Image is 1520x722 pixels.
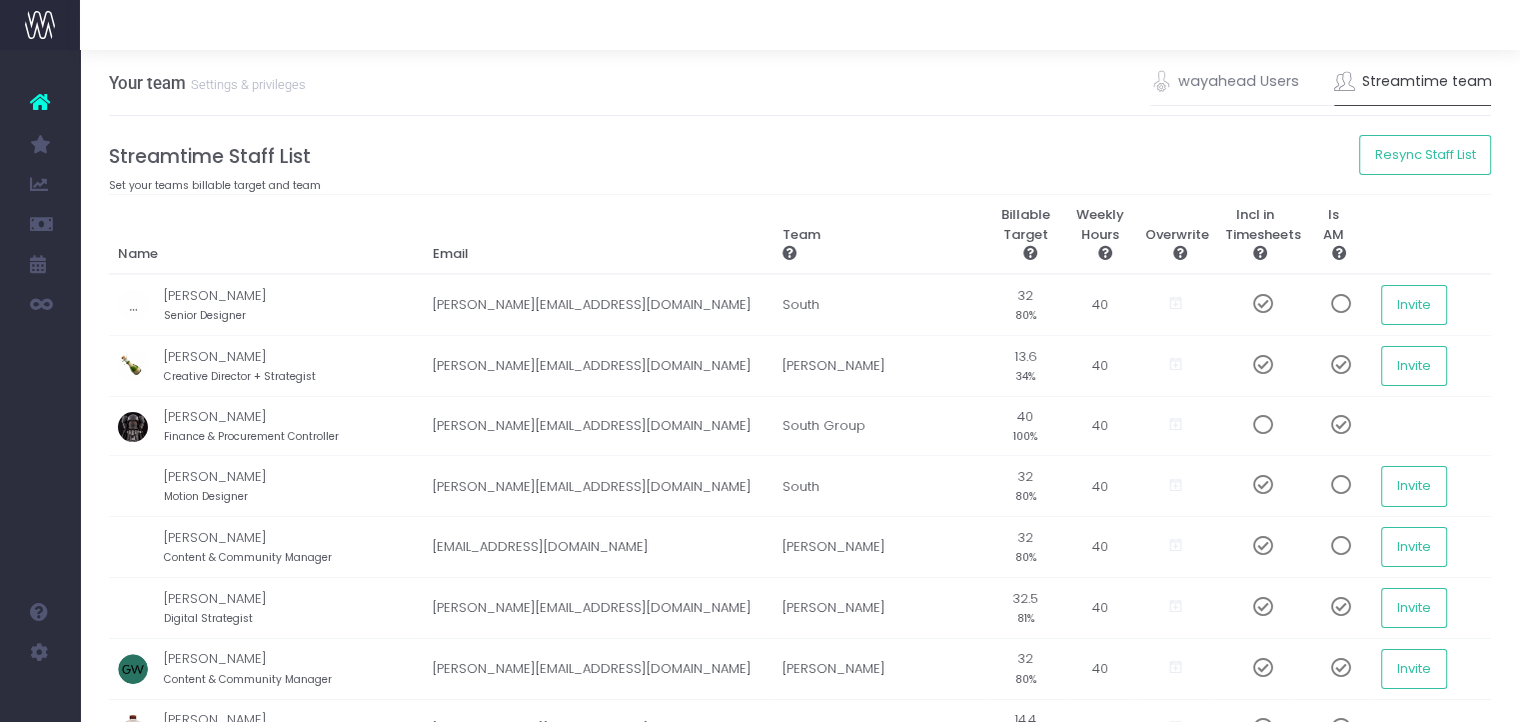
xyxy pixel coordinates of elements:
td: [PERSON_NAME] [164,336,423,397]
th: Email [424,195,773,275]
td: 13.6 [985,336,1065,397]
small: Finance & Procurement Controller [164,426,339,444]
small: 80% [1015,486,1036,504]
th: Name [109,195,424,275]
img: profile_images [118,593,148,623]
th: Incl in Timesheets [1215,195,1295,275]
td: [PERSON_NAME][EMAIL_ADDRESS][DOMAIN_NAME] [424,639,773,700]
td: South [773,274,986,335]
button: Invite [1381,649,1447,689]
td: 40 [1065,456,1135,517]
td: [PERSON_NAME] [164,274,423,335]
td: South Group [773,396,986,456]
small: Digital Strategist [164,608,253,626]
img: profile_images [118,290,148,320]
td: South [773,456,986,517]
td: [PERSON_NAME] [164,639,423,700]
small: Content & Community Manager [164,547,332,565]
td: 32 [985,639,1065,700]
td: [PERSON_NAME][EMAIL_ADDRESS][DOMAIN_NAME] [424,396,773,456]
td: [PERSON_NAME] [164,517,423,578]
th: Team [773,195,986,275]
td: 40 [1065,396,1135,456]
td: [PERSON_NAME] [164,456,423,517]
img: images/default_profile_image.png [25,682,55,712]
button: Invite [1381,527,1447,567]
td: 32 [985,517,1065,578]
td: [PERSON_NAME] [164,578,423,639]
small: Senior Designer [164,305,246,323]
img: profile_images [118,412,148,442]
button: Invite [1381,588,1447,628]
td: 40 [1065,639,1135,700]
td: [PERSON_NAME] [773,639,986,700]
td: 40 [1065,578,1135,639]
small: Set your teams billable target and team [109,175,321,193]
td: [EMAIL_ADDRESS][DOMAIN_NAME] [424,517,773,578]
td: 40 [1065,517,1135,578]
small: Motion Designer [164,486,248,504]
img: profile_images [118,654,148,684]
small: 34% [1015,366,1035,384]
td: [PERSON_NAME][EMAIL_ADDRESS][DOMAIN_NAME] [424,456,773,517]
small: Creative Director + Strategist [164,366,316,384]
h3: Your team [109,73,306,93]
small: 81% [1017,608,1034,626]
img: profile_images [118,532,148,562]
button: Resync Staff List [1359,135,1492,175]
img: profile_images [118,351,148,381]
small: Settings & privileges [186,73,306,93]
a: wayahead Users [1150,59,1299,105]
small: 80% [1015,669,1036,687]
small: 80% [1015,547,1036,565]
td: [PERSON_NAME][EMAIL_ADDRESS][DOMAIN_NAME] [424,336,773,397]
button: Invite [1381,346,1447,386]
td: [PERSON_NAME] [773,336,986,397]
td: 40 [985,396,1065,456]
td: 40 [1065,336,1135,397]
small: Content & Community Manager [164,669,332,687]
td: [PERSON_NAME][EMAIL_ADDRESS][DOMAIN_NAME] [424,274,773,335]
h4: Streamtime Staff List [109,145,1492,168]
td: [PERSON_NAME] [773,578,986,639]
td: [PERSON_NAME] [164,396,423,456]
button: Invite [1381,466,1447,506]
td: 32 [985,456,1065,517]
th: Is AM [1295,195,1371,275]
img: profile_images [118,471,148,501]
td: [PERSON_NAME] [773,517,986,578]
td: [PERSON_NAME][EMAIL_ADDRESS][DOMAIN_NAME] [424,578,773,639]
small: 100% [1013,426,1037,444]
button: Invite [1381,285,1447,325]
a: Streamtime team [1334,59,1492,105]
td: 32.5 [985,578,1065,639]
